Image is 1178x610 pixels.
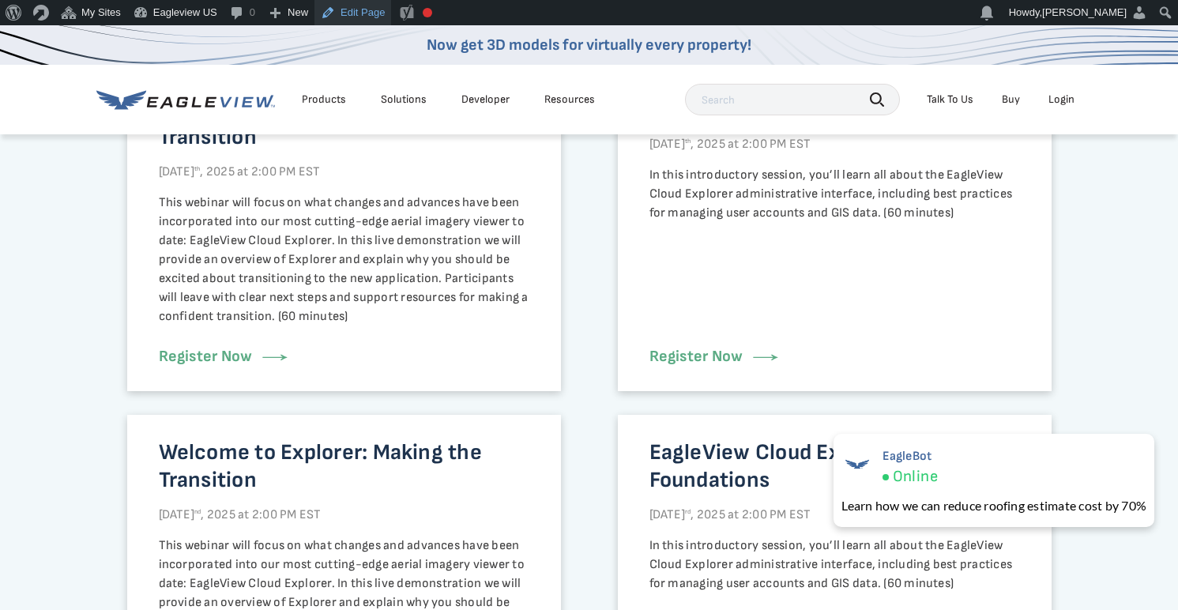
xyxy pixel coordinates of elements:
strong: EagleView Cloud Explorer: Foundations [649,439,904,493]
div: Resources [544,92,595,107]
a: Now get 3D models for virtually every property! [427,36,751,55]
span: Online [893,467,938,487]
a: Buy [1002,92,1020,107]
p: [DATE] , 2025 at 2:00 PM EST [649,135,1020,154]
sup: th [685,137,691,144]
p: [DATE] , 2025 at 2:00 PM EST [159,506,529,525]
sup: rd [685,508,691,515]
input: Search [685,84,900,115]
span: [PERSON_NAME] [1042,6,1127,18]
a: Developer [461,92,510,107]
strong: Welcome to Explorer: Making the Transition [159,96,482,150]
p: In this introductory session, you’ll learn all about the EagleView Cloud Explorer administrative ... [649,537,1020,593]
p: [DATE] , 2025 at 2:00 PM EST [649,506,1020,525]
a: Register Now [649,347,775,366]
div: Solutions [381,92,427,107]
div: Talk To Us [927,92,973,107]
p: [DATE] , 2025 at 2:00 PM EST [159,163,529,182]
div: Focus keyphrase not set [423,8,432,17]
div: Login [1048,92,1075,107]
span: EagleBot [883,449,938,464]
p: This webinar will focus on what changes and advances have been incorporated into our most cutting... [159,194,529,326]
strong: Welcome to Explorer: Making the Transition [159,439,482,493]
sup: th [194,164,200,171]
sup: nd [194,508,201,515]
p: In this introductory session, you’ll learn all about the EagleView Cloud Explorer administrative ... [649,166,1020,223]
img: EagleBot [841,449,873,480]
div: Learn how we can reduce roofing estimate cost by 70% [841,496,1146,515]
div: Products [302,92,346,107]
a: Register Now [159,347,284,366]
